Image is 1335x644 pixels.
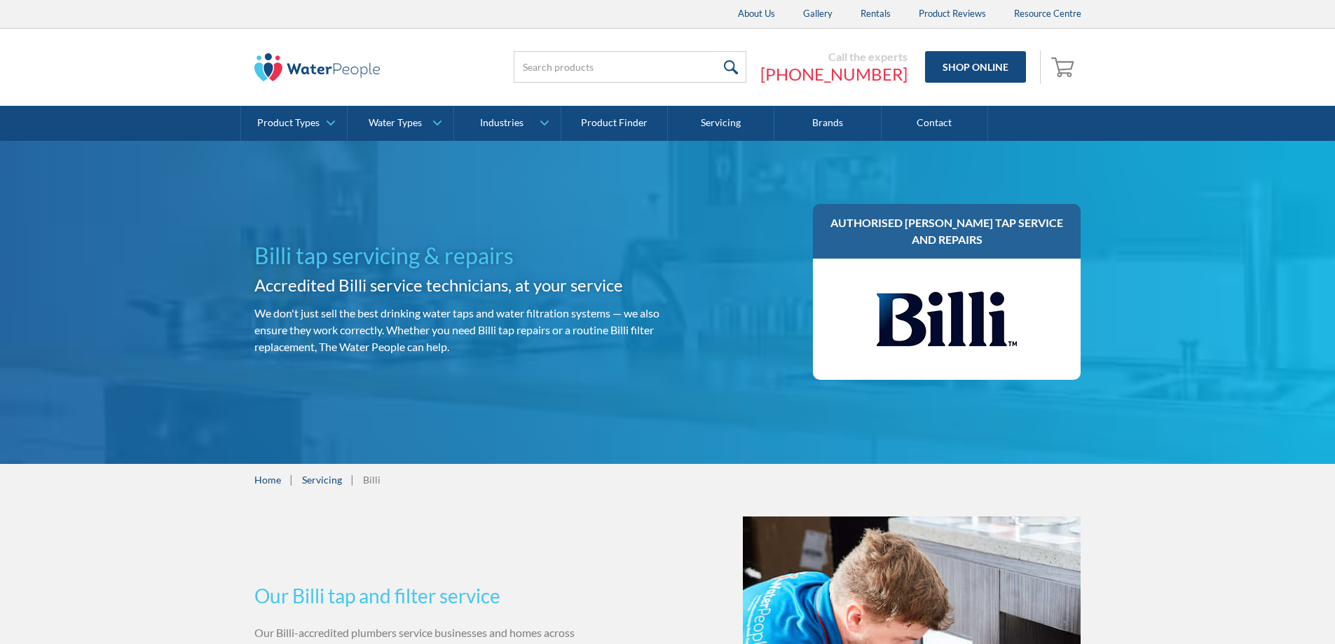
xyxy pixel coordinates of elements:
[760,64,908,85] a: [PHONE_NUMBER]
[1048,50,1081,84] a: Open empty cart
[302,472,342,487] a: Servicing
[349,471,356,488] div: |
[1051,55,1078,78] img: shopping cart
[241,106,347,141] a: Product Types
[254,53,381,81] img: The Water People
[514,51,746,83] input: Search products
[254,305,662,355] p: We don't just sell the best drinking water taps and water filtration systems — we also ensure the...
[254,472,281,487] a: Home
[288,471,295,488] div: |
[254,239,662,273] h1: Billi tap servicing & repairs
[369,117,422,129] div: Water Types
[925,51,1026,83] a: Shop Online
[254,273,662,298] h2: Accredited Billi service technicians, at your service
[454,106,560,141] a: Industries
[774,106,881,141] a: Brands
[257,117,320,129] div: Product Types
[363,472,381,487] div: Billi
[760,50,908,64] div: Call the experts
[254,581,662,610] h3: Our Billi tap and filter service
[480,117,523,129] div: Industries
[827,214,1067,248] h3: Authorised [PERSON_NAME] tap service and repairs
[348,106,453,141] a: Water Types
[882,106,988,141] a: Contact
[561,106,668,141] a: Product Finder
[668,106,774,141] a: Servicing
